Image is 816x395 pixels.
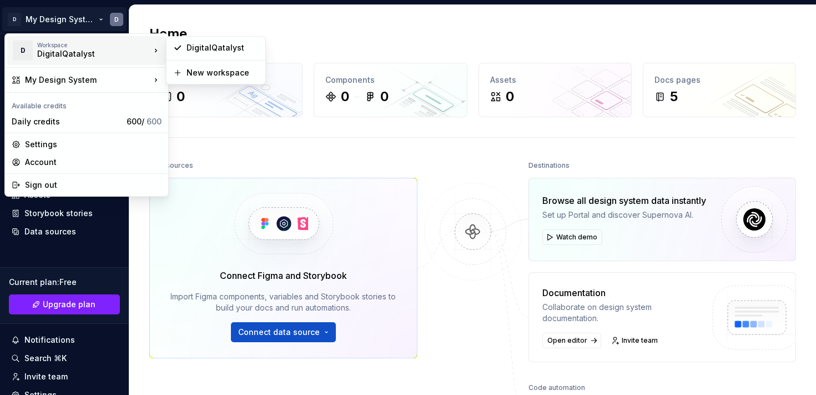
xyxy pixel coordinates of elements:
[25,179,162,191] div: Sign out
[25,139,162,150] div: Settings
[7,95,166,113] div: Available credits
[187,42,259,53] div: DigitalQatalyst
[187,67,259,78] div: New workspace
[12,116,122,127] div: Daily credits
[37,42,150,48] div: Workspace
[37,48,132,59] div: DigitalQatalyst
[13,41,33,61] div: D
[147,117,162,126] span: 600
[25,157,162,168] div: Account
[127,117,162,126] span: 600 /
[25,74,150,86] div: My Design System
